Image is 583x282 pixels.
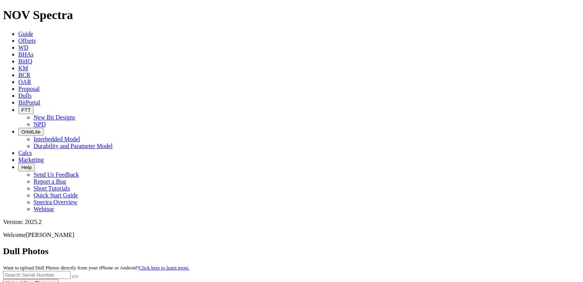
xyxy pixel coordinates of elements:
[21,107,30,113] span: FTT
[18,51,34,58] a: BHAs
[34,143,113,149] a: Durability and Parameter Model
[3,8,580,22] h1: NOV Spectra
[34,206,54,212] a: Webinar
[18,79,31,85] a: OAR
[18,99,40,106] a: BitPortal
[21,129,40,135] span: OrbitLite
[139,265,190,271] a: Click here to learn more.
[34,136,80,142] a: Interbedded Model
[3,219,580,226] div: Version: 2025.2
[34,192,78,198] a: Quick Start Guide
[18,37,36,44] a: Offsets
[34,199,77,205] a: Spectra Overview
[18,156,44,163] a: Marketing
[18,85,40,92] a: Proposal
[34,185,70,192] a: Short Tutorials
[26,232,74,238] span: [PERSON_NAME]
[21,164,32,170] span: Help
[18,163,35,171] button: Help
[3,246,580,256] h2: Dull Photos
[18,72,30,78] a: BCR
[34,114,75,121] a: New Bit Designs
[34,178,66,185] a: Report a Bug
[34,121,46,127] a: NPD
[18,106,34,114] button: FTT
[34,171,79,178] a: Send Us Feedback
[18,128,43,136] button: OrbitLite
[18,31,33,37] a: Guide
[18,92,32,99] a: Dulls
[18,58,32,64] a: BitIQ
[3,271,70,279] input: Search Serial Number
[18,150,32,156] a: Calcs
[18,44,29,51] a: WD
[18,65,28,71] a: KM
[3,232,580,238] p: Welcome
[3,265,189,271] small: Want to upload Dull Photos directly from your iPhone or Android?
